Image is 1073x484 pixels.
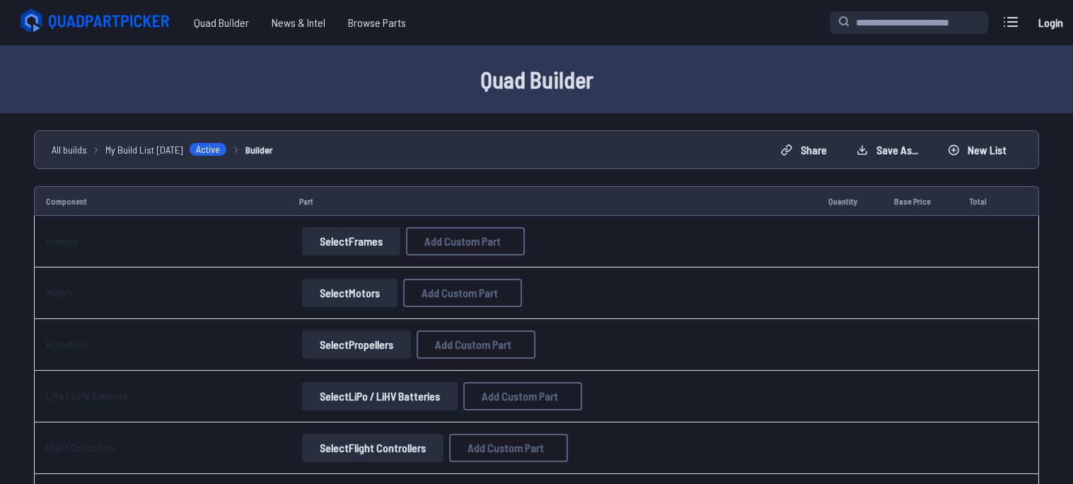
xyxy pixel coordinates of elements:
[403,279,522,307] button: Add Custom Part
[769,139,839,161] button: Share
[417,330,535,359] button: Add Custom Part
[302,434,443,462] button: SelectFlight Controllers
[958,186,1009,216] td: Total
[52,142,87,157] a: All builds
[449,434,568,462] button: Add Custom Part
[817,186,883,216] td: Quantity
[845,139,930,161] button: Save as...
[105,142,227,157] a: My Build List [DATE]Active
[245,142,273,157] a: Builder
[302,382,458,410] button: SelectLiPo / LiHV Batteries
[299,382,460,410] a: SelectLiPo / LiHV Batteries
[463,382,582,410] button: Add Custom Part
[288,186,817,216] td: Part
[337,8,417,37] a: Browse Parts
[105,142,183,157] span: My Build List [DATE]
[422,287,498,299] span: Add Custom Part
[46,235,77,247] a: Frames
[1033,8,1067,37] a: Login
[302,227,400,255] button: SelectFrames
[260,8,337,37] a: News & Intel
[302,330,411,359] button: SelectPropellers
[299,330,414,359] a: SelectPropellers
[468,442,544,454] span: Add Custom Part
[435,339,511,350] span: Add Custom Part
[299,434,446,462] a: SelectFlight Controllers
[406,227,525,255] button: Add Custom Part
[34,186,288,216] td: Component
[84,62,990,96] h1: Quad Builder
[46,390,128,402] a: LiPo / LiHV Batteries
[299,279,400,307] a: SelectMotors
[883,186,958,216] td: Base Price
[46,287,73,299] a: Motors
[299,227,403,255] a: SelectFrames
[936,139,1019,161] button: New List
[46,338,88,350] a: Propellers
[189,142,227,156] span: Active
[182,8,260,37] a: Quad Builder
[302,279,398,307] button: SelectMotors
[46,442,115,454] a: Flight Controllers
[424,236,501,247] span: Add Custom Part
[482,391,558,402] span: Add Custom Part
